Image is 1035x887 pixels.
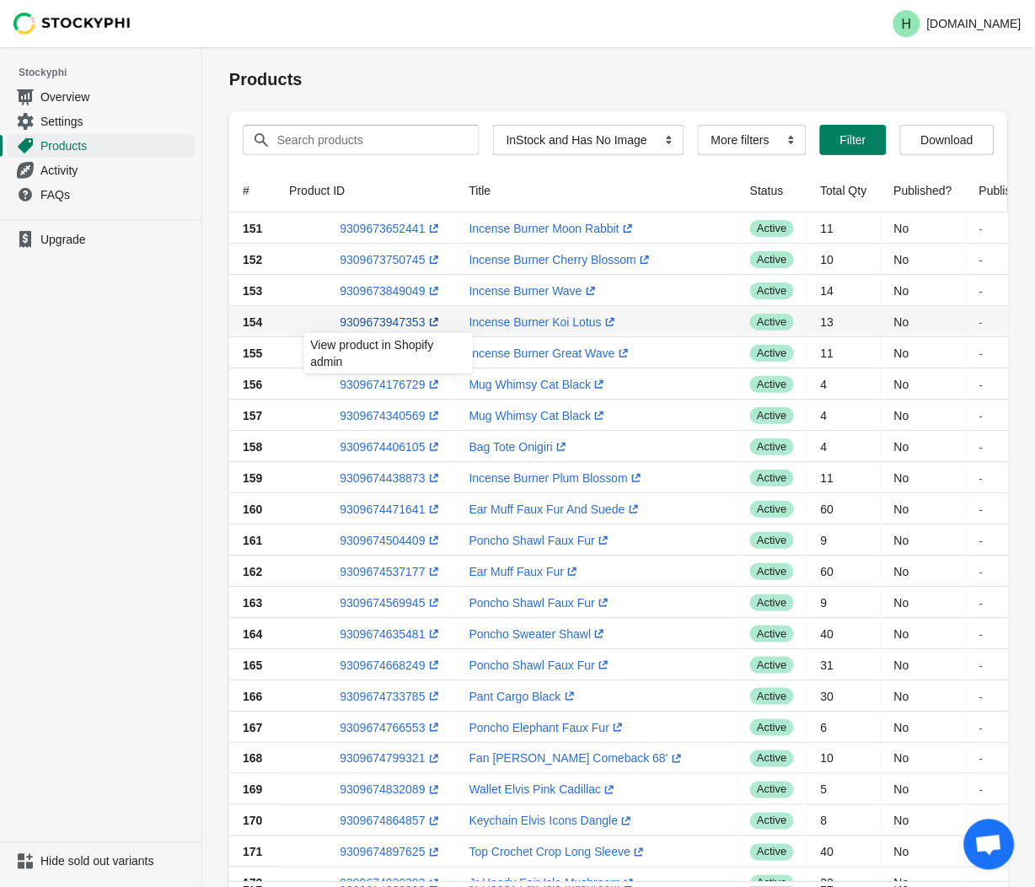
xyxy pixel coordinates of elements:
td: 9 [807,524,881,556]
span: Overview [40,89,191,105]
a: FAQs [7,182,195,207]
span: 161 [243,534,262,547]
td: 60 [807,493,881,524]
td: No [881,244,966,275]
small: - [979,503,983,514]
div: Open chat [964,820,1015,870]
span: 166 [243,690,262,703]
td: 14 [807,275,881,306]
a: 9309674799321(opens a new window) [340,752,442,766]
td: No [881,212,966,244]
a: 9309673652441(opens a new window) [340,222,442,235]
a: 9309674537177(opens a new window) [340,565,442,578]
small: - [979,347,983,358]
span: 155 [243,347,262,360]
td: No [881,306,966,337]
td: No [881,649,966,680]
span: active [750,719,793,736]
span: Products [40,137,191,154]
a: Top Crochet Crop Long Sleeve(opens a new window) [469,846,647,859]
span: active [750,376,793,393]
span: active [750,438,793,455]
td: 30 [807,680,881,712]
td: 40 [807,836,881,868]
span: FAQs [40,186,191,203]
small: - [979,722,983,733]
span: 162 [243,565,262,578]
td: 11 [807,462,881,493]
span: Filter [840,133,866,147]
small: - [979,441,983,452]
input: Search products [276,125,449,155]
span: Download [921,133,973,147]
span: active [750,563,793,580]
a: Hide sold out variants [7,850,195,874]
a: 9309674471641(opens a new window) [340,503,442,516]
td: 60 [807,556,881,587]
span: active [750,844,793,861]
h1: Products [229,67,1008,91]
span: active [750,220,793,237]
td: No [881,743,966,774]
a: Incense Burner Cherry Blossom(opens a new window) [469,253,653,266]
span: active [750,688,793,705]
td: No [881,462,966,493]
span: active [750,282,793,299]
td: 11 [807,337,881,368]
a: Poncho Sweater Shawl(opens a new window) [469,627,609,641]
span: 152 [243,253,262,266]
td: 4 [807,431,881,462]
img: Stockyphi [13,13,131,35]
small: - [979,784,983,795]
td: 10 [807,743,881,774]
p: [DOMAIN_NAME] [927,17,1022,30]
td: No [881,618,966,649]
span: active [750,626,793,642]
span: active [750,345,793,362]
small: - [979,535,983,546]
span: 169 [243,783,262,797]
a: 9309674897625(opens a new window) [340,846,442,859]
td: No [881,680,966,712]
span: active [750,407,793,424]
a: Upgrade [7,228,195,251]
span: 170 [243,814,262,828]
a: Pant Cargo Black(opens a new window) [469,690,578,703]
span: Upgrade [40,231,191,248]
td: 11 [807,212,881,244]
small: - [979,691,983,702]
small: - [979,254,983,265]
a: Overview [7,84,195,109]
a: Poncho Elephant Faux Fur(opens a new window) [469,721,627,734]
a: 9309674504409(opens a new window) [340,534,442,547]
th: Total Qty [807,169,881,212]
a: 9309674766553(opens a new window) [340,721,442,734]
a: Ear Muff Faux Fur(opens a new window) [469,565,582,578]
span: 153 [243,284,262,298]
td: 6 [807,712,881,743]
small: - [979,316,983,327]
a: Fan [PERSON_NAME] Comeback 68'(opens a new window) [469,752,685,766]
a: 9309674864857(opens a new window) [340,814,442,828]
small: - [979,566,983,577]
td: 4 [807,368,881,400]
a: 9309674340569(opens a new window) [340,409,442,422]
th: # [229,169,276,212]
td: No [881,493,966,524]
button: Download [900,125,995,155]
td: No [881,337,966,368]
td: No [881,524,966,556]
small: - [979,597,983,608]
td: 5 [807,774,881,805]
small: - [979,659,983,670]
span: active [750,813,793,830]
span: 171 [243,846,262,859]
td: 8 [807,805,881,836]
a: Incense Burner Moon Rabbit(opens a new window) [469,222,636,235]
td: 31 [807,649,881,680]
a: 9309674832089(opens a new window) [340,783,442,797]
td: 9 [807,587,881,618]
span: active [750,314,793,331]
td: 10 [807,244,881,275]
span: 167 [243,721,262,734]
